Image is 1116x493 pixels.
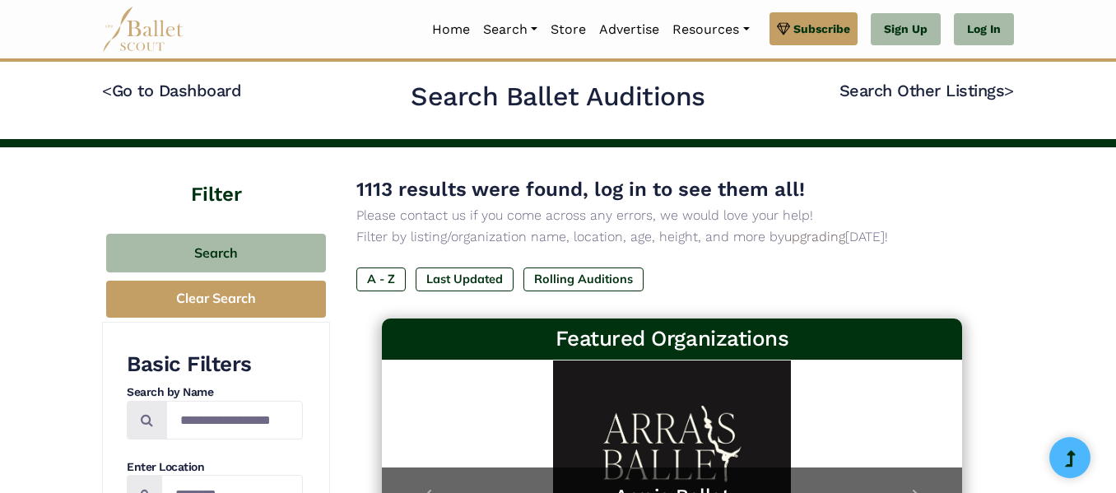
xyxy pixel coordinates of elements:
[356,226,988,248] p: Filter by listing/organization name, location, age, height, and more by [DATE]!
[954,13,1014,46] a: Log In
[523,267,644,291] label: Rolling Auditions
[666,12,756,47] a: Resources
[356,178,805,201] span: 1113 results were found, log in to see them all!
[770,12,858,45] a: Subscribe
[106,234,326,272] button: Search
[127,351,303,379] h3: Basic Filters
[544,12,593,47] a: Store
[839,81,1014,100] a: Search Other Listings>
[477,12,544,47] a: Search
[784,229,845,244] a: upgrading
[106,281,326,318] button: Clear Search
[127,459,303,476] h4: Enter Location
[166,401,303,440] input: Search by names...
[416,267,514,291] label: Last Updated
[356,205,988,226] p: Please contact us if you come across any errors, we would love your help!
[356,267,406,291] label: A - Z
[102,147,330,209] h4: Filter
[593,12,666,47] a: Advertise
[425,12,477,47] a: Home
[395,325,950,353] h3: Featured Organizations
[411,80,705,114] h2: Search Ballet Auditions
[793,20,850,38] span: Subscribe
[1004,80,1014,100] code: >
[102,81,241,100] a: <Go to Dashboard
[102,80,112,100] code: <
[871,13,941,46] a: Sign Up
[127,384,303,401] h4: Search by Name
[777,20,790,38] img: gem.svg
